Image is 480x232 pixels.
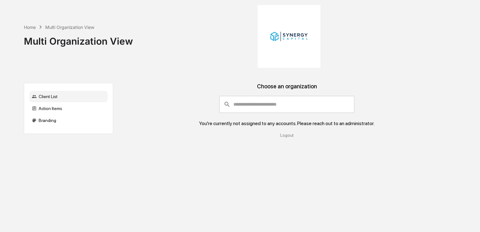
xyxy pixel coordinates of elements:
div: You're currently not assigned to any accounts. Please reach out to an administrator. [199,120,374,126]
div: Multi Organization View [24,30,133,47]
img: Synergy Capital [258,5,320,68]
div: consultant-dashboard__filter-organizations-search-bar [219,96,354,113]
div: Client List [29,91,108,102]
div: Branding [29,115,108,126]
div: Multi Organization View [45,25,94,30]
div: Home [24,25,36,30]
div: Action Items [29,103,108,114]
div: Logout [118,133,456,138]
div: Choose an organization [118,83,456,96]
